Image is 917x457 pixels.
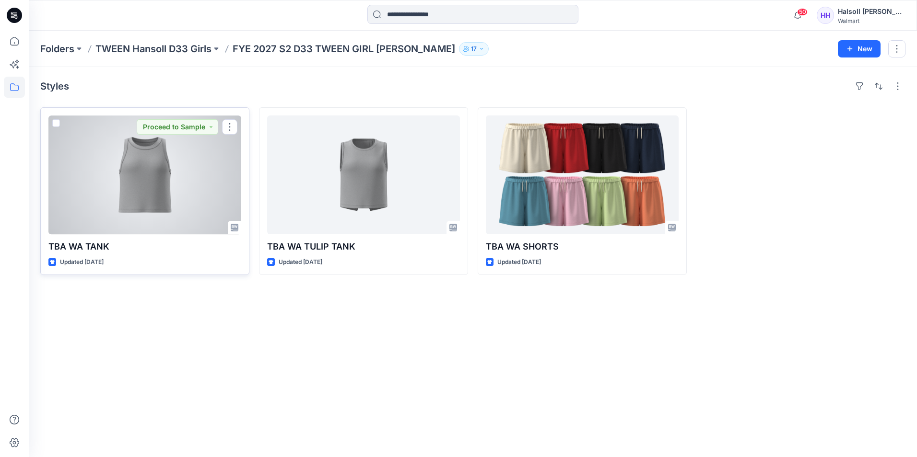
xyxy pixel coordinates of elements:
div: Halsoll [PERSON_NAME] Girls Design Team [838,6,905,17]
button: New [838,40,881,57]
div: Walmart [838,17,905,24]
p: 17 [471,44,477,54]
h4: Styles [40,80,69,92]
a: TBA WA TULIP TANK [267,115,460,234]
p: Updated [DATE] [279,257,322,267]
a: TBA WA TANK [48,115,241,234]
p: Updated [DATE] [497,257,541,267]
p: Updated [DATE] [60,257,104,267]
span: 50 [797,8,808,16]
p: TBA WA SHORTS [486,240,679,253]
a: Folders [40,42,74,56]
p: TBA WA TULIP TANK [267,240,460,253]
p: TBA WA TANK [48,240,241,253]
button: 17 [459,42,489,56]
div: HH [817,7,834,24]
a: TWEEN Hansoll D33 Girls [95,42,212,56]
a: TBA WA SHORTS [486,115,679,234]
p: FYE 2027 S2 D33 TWEEN GIRL [PERSON_NAME] [233,42,455,56]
